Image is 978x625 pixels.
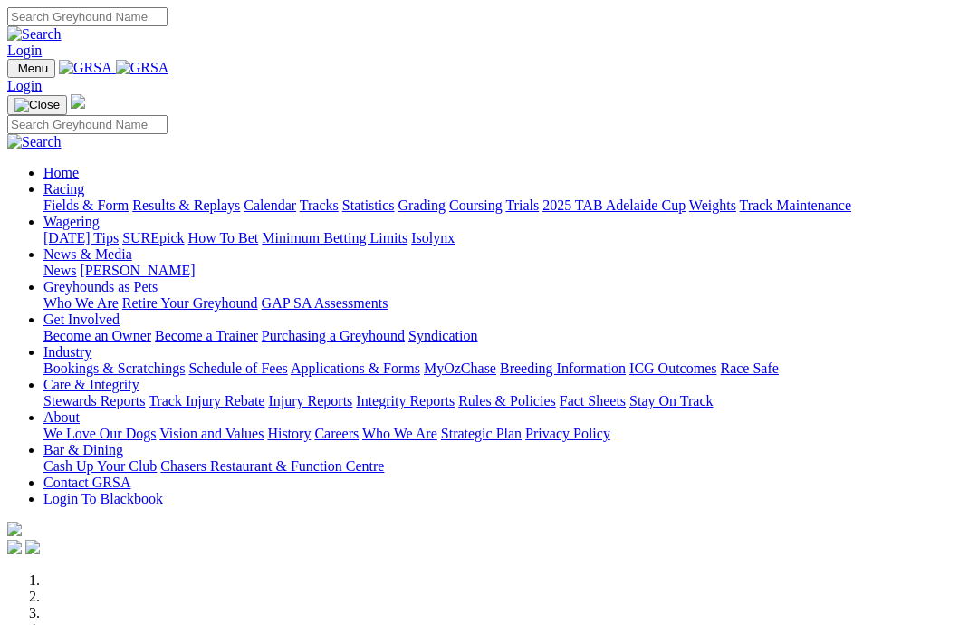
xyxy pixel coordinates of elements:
[43,214,100,229] a: Wagering
[525,426,610,441] a: Privacy Policy
[441,426,522,441] a: Strategic Plan
[7,59,55,78] button: Toggle navigation
[500,361,626,376] a: Breeding Information
[424,361,496,376] a: MyOzChase
[7,134,62,150] img: Search
[43,361,185,376] a: Bookings & Scratchings
[629,393,713,409] a: Stay On Track
[43,230,971,246] div: Wagering
[18,62,48,75] span: Menu
[188,361,287,376] a: Schedule of Fees
[25,540,40,554] img: twitter.svg
[244,197,296,213] a: Calendar
[43,426,971,442] div: About
[43,230,119,245] a: [DATE] Tips
[740,197,851,213] a: Track Maintenance
[629,361,716,376] a: ICG Outcomes
[7,7,168,26] input: Search
[408,328,477,343] a: Syndication
[398,197,446,213] a: Grading
[43,361,971,377] div: Industry
[43,442,123,457] a: Bar & Dining
[43,393,145,409] a: Stewards Reports
[80,263,195,278] a: [PERSON_NAME]
[160,458,384,474] a: Chasers Restaurant & Function Centre
[188,230,259,245] a: How To Bet
[43,328,971,344] div: Get Involved
[43,377,139,392] a: Care & Integrity
[342,197,395,213] a: Statistics
[43,295,971,312] div: Greyhounds as Pets
[7,43,42,58] a: Login
[43,344,91,360] a: Industry
[122,230,184,245] a: SUREpick
[14,98,60,112] img: Close
[268,393,352,409] a: Injury Reports
[43,312,120,327] a: Get Involved
[7,78,42,93] a: Login
[362,426,437,441] a: Who We Are
[43,263,971,279] div: News & Media
[267,426,311,441] a: History
[560,393,626,409] a: Fact Sheets
[262,295,388,311] a: GAP SA Assessments
[122,295,258,311] a: Retire Your Greyhound
[43,426,156,441] a: We Love Our Dogs
[43,246,132,262] a: News & Media
[720,361,778,376] a: Race Safe
[505,197,539,213] a: Trials
[43,491,163,506] a: Login To Blackbook
[7,26,62,43] img: Search
[43,393,971,409] div: Care & Integrity
[7,115,168,134] input: Search
[59,60,112,76] img: GRSA
[449,197,503,213] a: Coursing
[71,94,85,109] img: logo-grsa-white.png
[43,165,79,180] a: Home
[262,328,405,343] a: Purchasing a Greyhound
[43,197,971,214] div: Racing
[262,230,407,245] a: Minimum Betting Limits
[458,393,556,409] a: Rules & Policies
[7,540,22,554] img: facebook.svg
[542,197,686,213] a: 2025 TAB Adelaide Cup
[159,426,264,441] a: Vision and Values
[116,60,169,76] img: GRSA
[43,181,84,197] a: Racing
[155,328,258,343] a: Become a Trainer
[356,393,455,409] a: Integrity Reports
[43,197,129,213] a: Fields & Form
[43,295,119,311] a: Who We Are
[411,230,455,245] a: Isolynx
[291,361,420,376] a: Applications & Forms
[132,197,240,213] a: Results & Replays
[43,263,76,278] a: News
[43,475,130,490] a: Contact GRSA
[43,279,158,294] a: Greyhounds as Pets
[43,458,157,474] a: Cash Up Your Club
[314,426,359,441] a: Careers
[149,393,264,409] a: Track Injury Rebate
[7,95,67,115] button: Toggle navigation
[43,409,80,425] a: About
[43,328,151,343] a: Become an Owner
[7,522,22,536] img: logo-grsa-white.png
[43,458,971,475] div: Bar & Dining
[300,197,339,213] a: Tracks
[689,197,736,213] a: Weights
